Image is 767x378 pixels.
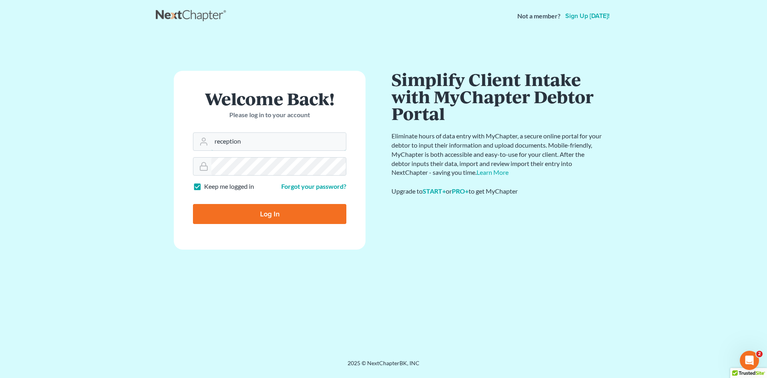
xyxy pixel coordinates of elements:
[391,187,603,196] div: Upgrade to or to get MyChapter
[517,12,560,21] strong: Not a member?
[477,168,509,176] a: Learn More
[452,187,469,195] a: PRO+
[193,110,346,120] p: Please log in to your account
[740,351,759,370] iframe: Intercom live chat
[391,132,603,177] p: Eliminate hours of data entry with MyChapter, a secure online portal for your debtor to input the...
[156,359,611,374] div: 2025 © NextChapterBK, INC
[423,187,446,195] a: START+
[281,182,346,190] a: Forgot your password?
[756,351,763,357] span: 2
[211,133,346,150] input: Email Address
[193,90,346,107] h1: Welcome Back!
[204,182,254,191] label: Keep me logged in
[193,204,346,224] input: Log In
[564,13,611,19] a: Sign up [DATE]!
[391,71,603,122] h1: Simplify Client Intake with MyChapter Debtor Portal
